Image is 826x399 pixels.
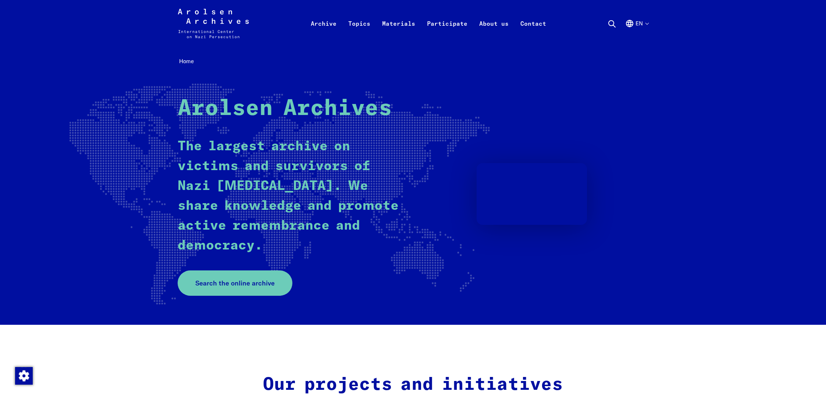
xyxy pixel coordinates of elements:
[257,374,569,396] h2: Our projects and initiatives
[178,98,392,120] strong: Arolsen Archives
[421,18,473,47] a: Participate
[195,278,275,288] span: Search the online archive
[515,18,552,47] a: Contact
[305,18,342,47] a: Archive
[473,18,515,47] a: About us
[178,137,400,256] p: The largest archive on victims and survivors of Nazi [MEDICAL_DATA]. We share knowledge and promo...
[15,367,33,385] img: Change consent
[178,56,648,67] nav: Breadcrumb
[625,19,648,46] button: English, language selection
[376,18,421,47] a: Materials
[179,58,194,65] span: Home
[305,9,552,38] nav: Primary
[178,270,292,296] a: Search the online archive
[15,367,32,384] div: Change consent
[342,18,376,47] a: Topics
